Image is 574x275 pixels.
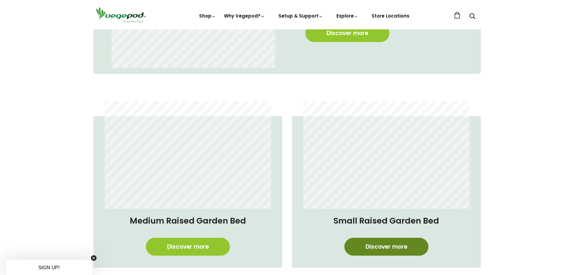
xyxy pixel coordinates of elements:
[146,238,230,256] a: Discover more
[224,13,265,19] a: Why Vegepod?
[336,13,358,19] a: Explore
[6,260,92,275] div: SIGN UP!Close teaser
[91,255,97,261] button: Close teaser
[305,24,389,42] a: Discover more
[199,13,216,19] a: Shop
[278,13,323,19] a: Setup & Support
[100,215,276,227] h4: Medium Raised Garden Bed
[344,238,428,256] a: Discover more
[372,13,409,19] a: Store Locations
[298,215,475,227] h4: Small Raised Garden Bed
[469,14,475,20] a: Search
[93,6,148,23] img: Vegepod
[38,265,60,270] span: SIGN UP!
